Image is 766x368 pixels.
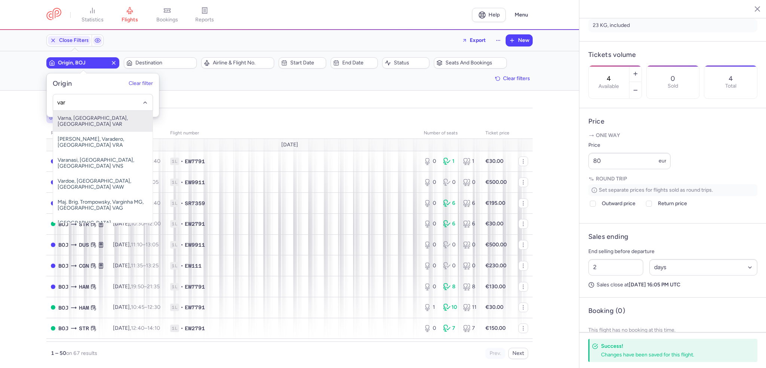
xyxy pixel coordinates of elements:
[79,220,89,228] span: STR
[485,158,503,164] strong: €30.00
[658,199,687,208] span: Return price
[281,142,298,148] span: [DATE]
[185,220,205,228] span: EW2791
[131,304,160,310] span: –
[185,325,205,332] span: EW2791
[185,283,205,291] span: EW7791
[443,158,457,165] div: 1
[58,283,68,291] span: BOJ
[58,262,68,270] span: BOJ
[481,128,514,139] th: Ticket price
[485,283,506,290] strong: €130.00
[588,19,757,32] li: 23 KG, included
[79,262,89,270] span: CGN
[131,304,144,310] time: 10:45
[66,350,97,356] span: on 67 results
[185,262,202,270] span: EW111
[424,283,437,291] div: 0
[135,60,194,66] span: Destination
[472,8,506,22] a: Help
[463,283,477,291] div: 8
[424,220,437,228] div: 0
[181,179,183,186] span: •
[53,153,153,174] span: Varanasi, [GEOGRAPHIC_DATA], [GEOGRAPHIC_DATA] VNS
[463,325,477,332] div: 7
[443,179,457,186] div: 0
[463,304,477,311] div: 11
[485,325,506,331] strong: €150.00
[588,132,757,139] p: One way
[503,76,530,81] span: Clear filters
[588,259,643,276] input: ##
[79,241,89,249] span: DUS
[485,179,507,185] strong: €500.00
[181,200,183,207] span: •
[195,16,214,23] span: reports
[485,241,507,248] strong: €500.00
[463,241,477,249] div: 0
[443,304,457,311] div: 10
[113,262,159,269] span: [DATE],
[424,158,437,165] div: 0
[146,262,159,269] time: 13:25
[170,200,179,207] span: 1L
[147,325,160,331] time: 14:10
[424,325,437,332] div: 0
[485,200,505,206] strong: €195.00
[131,221,161,227] span: –
[148,200,160,206] time: 11:40
[588,321,757,339] p: This flight has no booking at this time.
[113,241,159,248] span: [DATE],
[181,158,183,165] span: •
[601,351,741,358] div: Changes have been saved for this flight.
[170,304,179,311] span: 1L
[185,200,205,207] span: SR7359
[53,79,72,88] h5: Origin
[629,282,680,288] strong: [DATE] 16:05 PM UTC
[131,262,159,269] span: –
[457,34,491,46] button: Export
[185,158,205,165] span: EW7791
[131,283,144,290] time: 19:50
[113,283,160,290] span: [DATE],
[185,304,205,311] span: EW7791
[588,141,671,150] label: Price
[671,75,675,82] p: 0
[147,221,161,227] time: 12:00
[201,57,274,69] button: Airline & Flight No.
[588,232,628,241] h4: Sales ending
[147,283,160,290] time: 21:35
[181,325,183,332] span: •
[598,83,619,89] label: Available
[124,57,197,69] button: Destination
[53,132,153,153] span: [PERSON_NAME], Varadero, [GEOGRAPHIC_DATA] VRA
[170,262,179,270] span: 1L
[485,348,505,359] button: Prev.
[58,220,68,228] span: BOJ
[82,16,104,23] span: statistics
[485,221,503,227] strong: €30.00
[342,60,375,66] span: End date
[49,114,75,122] span: origin: BOJ
[181,220,183,228] span: •
[170,220,179,228] span: 1L
[131,325,160,331] span: –
[588,307,625,315] h4: Booking (0)
[46,57,119,69] button: Origin, BOJ
[166,128,419,139] th: Flight number
[485,262,506,269] strong: €230.00
[419,128,481,139] th: number of seats
[131,262,143,269] time: 11:35
[510,8,533,22] button: Menu
[58,60,108,66] span: Origin, BOJ
[58,324,68,332] span: BOJ
[508,348,528,359] button: Next
[58,304,68,312] span: BOJ
[185,179,205,186] span: EW9911
[53,195,153,216] span: Maj. Brig. Trompowsky, Varginha MG, [GEOGRAPHIC_DATA] VAG
[46,8,61,22] a: CitizenPlane red outlined logo
[382,57,429,69] button: Status
[659,158,667,164] span: eur
[53,216,153,243] span: [GEOGRAPHIC_DATA], [GEOGRAPHIC_DATA], [GEOGRAPHIC_DATA] KLV
[424,179,437,186] div: 0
